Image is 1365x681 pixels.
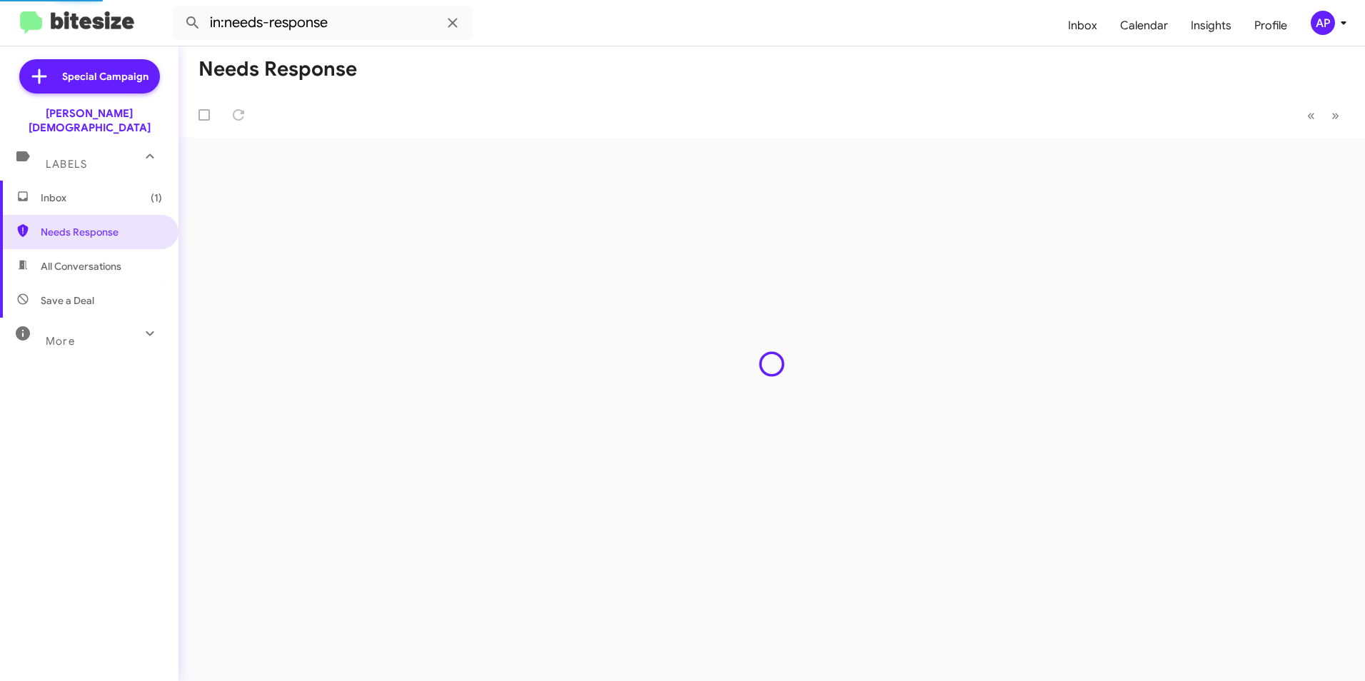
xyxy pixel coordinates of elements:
div: AP [1311,11,1335,35]
h1: Needs Response [198,58,357,81]
span: Labels [46,158,87,171]
span: Special Campaign [62,69,148,84]
button: AP [1299,11,1349,35]
span: (1) [151,191,162,205]
span: Save a Deal [41,293,94,308]
span: Needs Response [41,225,162,239]
input: Search [173,6,473,40]
nav: Page navigation example [1299,101,1348,130]
a: Profile [1243,5,1299,46]
span: « [1307,106,1315,124]
a: Calendar [1109,5,1179,46]
span: More [46,335,75,348]
button: Next [1323,101,1348,130]
button: Previous [1299,101,1324,130]
a: Special Campaign [19,59,160,94]
span: Inbox [41,191,162,205]
a: Insights [1179,5,1243,46]
span: All Conversations [41,259,121,273]
a: Inbox [1057,5,1109,46]
span: » [1331,106,1339,124]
